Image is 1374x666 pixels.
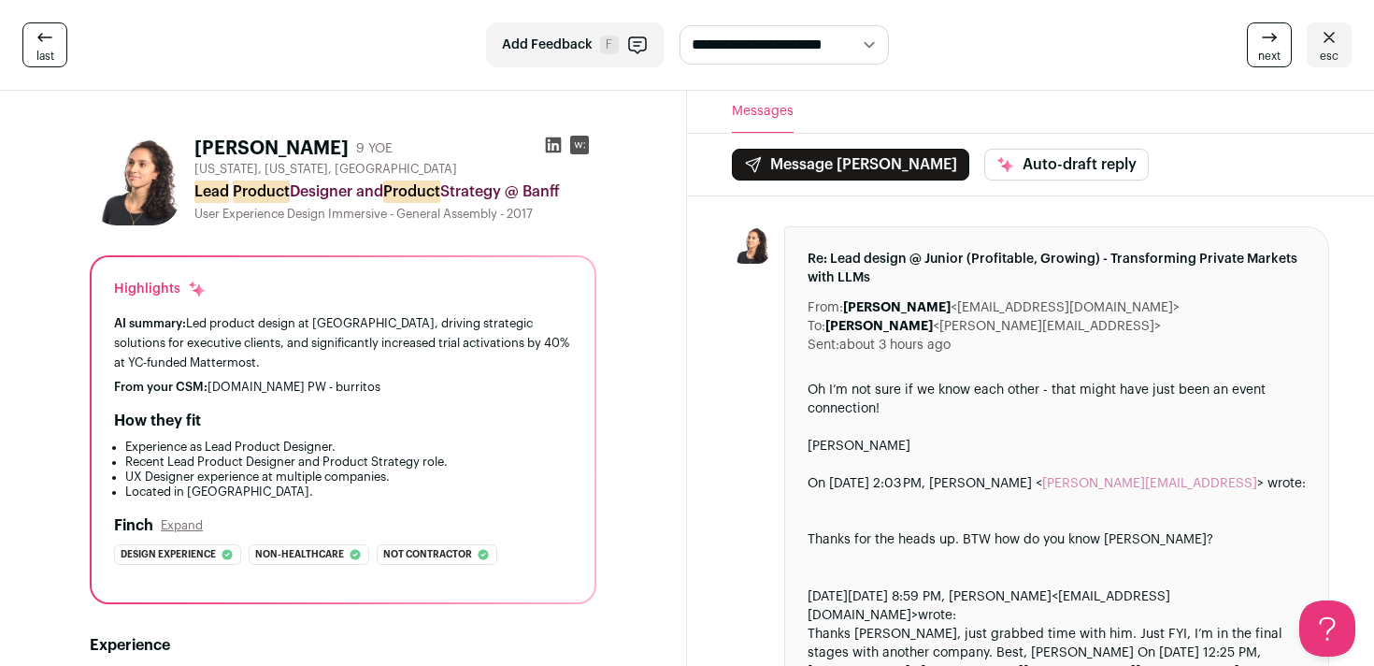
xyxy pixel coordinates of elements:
[90,136,179,225] img: 9aeff988efad7df141fbcecc4e5143a51ed0522606a44b258a428eaa5e5a5941.jpg
[383,181,440,203] mark: Product
[808,530,1306,549] div: Thanks for the heads up. BTW how do you know [PERSON_NAME]?
[1247,22,1292,67] a: next
[825,320,933,333] b: [PERSON_NAME]
[808,474,1306,512] blockquote: On [DATE] 2:03 PM, [PERSON_NAME] < > wrote:
[732,91,794,133] button: Messages
[194,181,596,203] div: Designer and Strategy @ Banff
[502,36,593,54] span: Add Feedback
[1307,22,1352,67] a: esc
[843,298,1180,317] dd: <[EMAIL_ADDRESS][DOMAIN_NAME]>
[383,545,472,564] span: Not contractor
[808,437,1306,456] div: [PERSON_NAME]
[356,139,393,158] div: 9 YOE
[233,181,290,203] mark: Product
[808,336,839,355] dt: Sent:
[125,485,572,499] li: Located in [GEOGRAPHIC_DATA].
[114,317,186,329] span: AI summary:
[808,317,825,336] dt: To:
[843,301,951,314] b: [PERSON_NAME]
[194,136,349,162] h1: [PERSON_NAME]
[825,317,1161,336] dd: <[PERSON_NAME][EMAIL_ADDRESS]>
[114,410,201,432] h2: How they fit
[90,634,596,657] h2: Experience
[114,381,208,393] span: From your CSM:
[1299,601,1355,657] iframe: Help Scout Beacon - Open
[732,226,769,264] img: 9aeff988efad7df141fbcecc4e5143a51ed0522606a44b258a428eaa5e5a5941.jpg
[839,336,951,355] dd: about 3 hours ago
[114,313,572,372] div: Led product design at [GEOGRAPHIC_DATA], driving strategic solutions for executive clients, and s...
[255,545,344,564] span: Non-healthcare
[114,280,207,298] div: Highlights
[732,149,969,181] button: Message [PERSON_NAME]
[194,162,457,177] span: [US_STATE], [US_STATE], [GEOGRAPHIC_DATA]
[121,545,216,564] span: Design experience
[22,22,67,67] a: last
[486,22,665,67] button: Add Feedback F
[125,440,572,455] li: Experience as Lead Product Designer.
[1042,477,1257,490] a: [PERSON_NAME][EMAIL_ADDRESS]
[1258,49,1281,64] span: next
[194,207,596,222] div: User Experience Design Immersive - General Assembly - 2017
[114,380,572,395] div: [DOMAIN_NAME] PW - burritos
[194,181,229,203] mark: Lead
[808,250,1306,287] span: Re: Lead design @ Junior (Profitable, Growing) - Transforming Private Markets with LLMs
[808,298,843,317] dt: From:
[125,455,572,470] li: Recent Lead Product Designer and Product Strategy role.
[36,49,54,64] span: last
[114,514,153,537] h2: Finch
[600,36,619,54] span: F
[161,518,203,533] button: Expand
[125,470,572,485] li: UX Designer experience at multiple companies.
[1320,49,1338,64] span: esc
[984,149,1149,181] button: Auto-draft reply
